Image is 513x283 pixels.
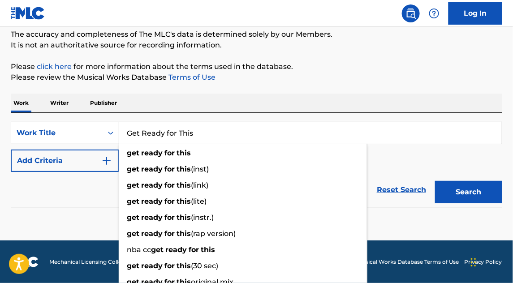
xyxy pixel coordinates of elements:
strong: this [177,213,191,222]
a: Terms of Use [167,73,216,81]
strong: this [201,245,215,254]
strong: get [127,213,139,222]
div: チャットウィジェット [468,240,513,283]
strong: ready [141,197,163,206]
p: Publisher [87,94,120,112]
strong: ready [141,229,163,238]
strong: for [164,213,175,222]
p: It is not an authoritative source for recording information. [11,40,502,51]
strong: this [177,181,191,189]
a: Log In [448,2,502,25]
strong: this [177,262,191,270]
strong: get [127,197,139,206]
img: search [405,8,416,19]
strong: ready [141,165,163,173]
strong: this [177,165,191,173]
strong: ready [141,213,163,222]
strong: for [164,262,175,270]
p: Work [11,94,31,112]
a: Privacy Policy [464,258,502,266]
strong: this [177,197,191,206]
a: Musical Works Database Terms of Use [357,258,459,266]
a: click here [37,62,72,71]
span: (lite) [191,197,207,206]
span: nba cc [127,245,151,254]
strong: for [164,229,175,238]
img: help [429,8,440,19]
strong: get [127,262,139,270]
a: Reset Search [372,180,431,200]
strong: get [127,181,139,189]
strong: ready [165,245,187,254]
strong: get [127,165,139,173]
iframe: Chat Widget [468,240,513,283]
strong: this [177,229,191,238]
span: (inst) [191,165,209,173]
strong: for [164,181,175,189]
div: ドラッグ [471,249,476,276]
span: (instr.) [191,213,214,222]
strong: get [127,229,139,238]
p: Please review the Musical Works Database [11,72,502,83]
p: Writer [47,94,71,112]
button: Add Criteria [11,150,119,172]
a: Public Search [402,4,420,22]
div: Help [425,4,443,22]
p: Please for more information about the terms used in the database. [11,61,502,72]
strong: for [164,165,175,173]
div: Work Title [17,128,97,138]
strong: for [164,149,175,157]
strong: ready [141,181,163,189]
form: Search Form [11,122,502,208]
span: (rap version) [191,229,236,238]
span: Mechanical Licensing Collective © 2025 [49,258,153,266]
strong: this [177,149,191,157]
button: Search [435,181,502,203]
img: 9d2ae6d4665cec9f34b9.svg [101,155,112,166]
strong: for [164,197,175,206]
strong: for [189,245,199,254]
span: (30 sec) [191,262,218,270]
p: The accuracy and completeness of The MLC's data is determined solely by our Members. [11,29,502,40]
span: (link) [191,181,208,189]
strong: ready [141,149,163,157]
strong: get [127,149,139,157]
strong: get [151,245,164,254]
img: logo [11,257,39,267]
strong: ready [141,262,163,270]
img: MLC Logo [11,7,45,20]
